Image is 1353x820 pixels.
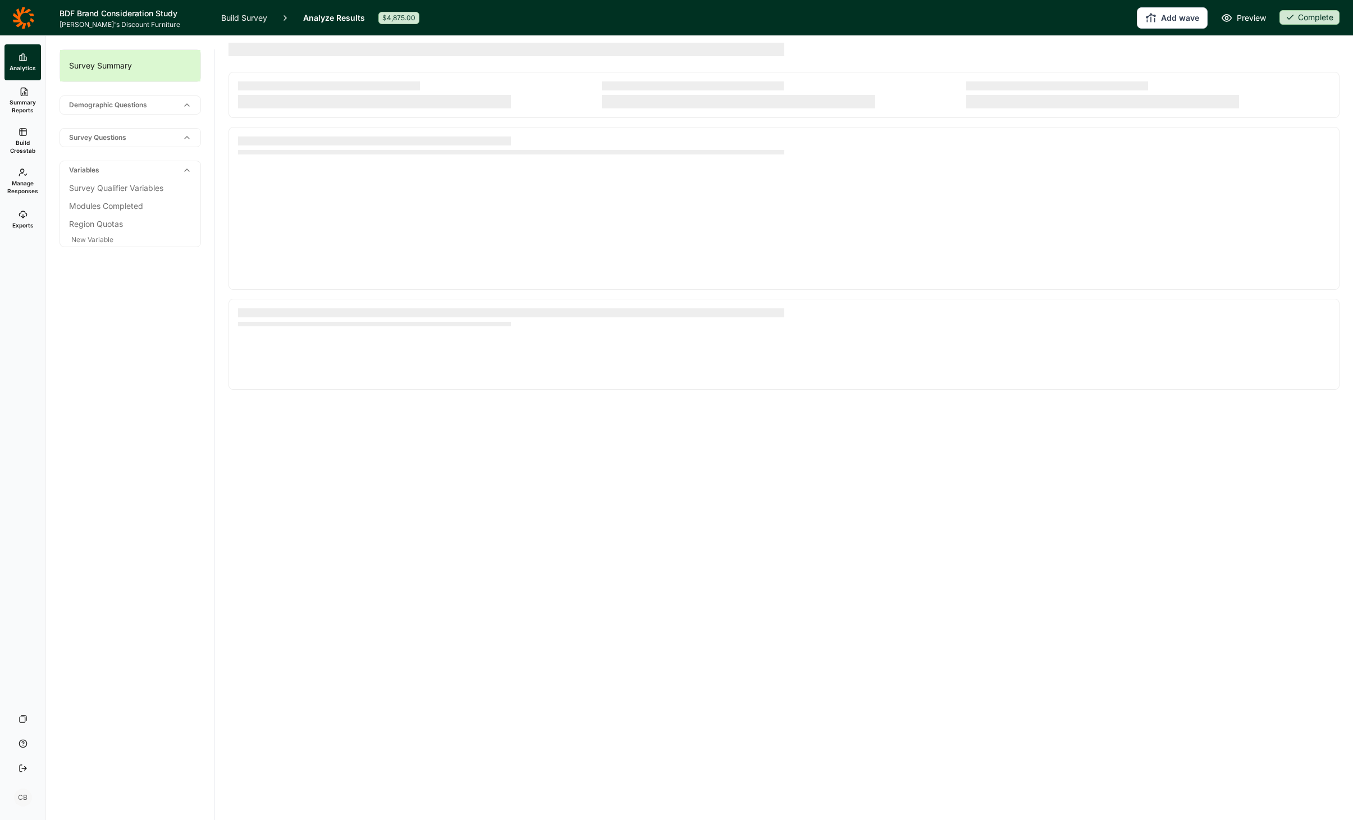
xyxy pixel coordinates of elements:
div: Variables [60,161,200,179]
span: Summary Reports [9,98,36,114]
div: Survey Qualifier Variables [69,181,191,195]
a: New Variable [69,235,116,244]
span: Analytics [10,64,36,72]
div: CB [14,789,32,807]
span: Preview [1237,11,1266,25]
span: Exports [12,221,34,229]
button: Add wave [1137,7,1208,29]
div: Survey Questions [60,129,200,147]
span: Manage Responses [7,179,38,195]
div: Complete [1279,10,1340,25]
span: [PERSON_NAME]'s Discount Furniture [60,20,208,29]
a: Build Crosstab [4,121,41,161]
a: Exports [4,202,41,238]
span: Build Crosstab [9,139,36,154]
a: Preview [1221,11,1266,25]
a: Summary Reports [4,80,41,121]
div: $4,875.00 [378,12,419,24]
div: Survey Summary [60,50,200,81]
button: Complete [1279,10,1340,26]
div: Region Quotas [69,217,191,231]
div: Demographic Questions [60,96,200,114]
h1: BDF Brand Consideration Study [60,7,208,20]
div: Modules Completed [69,199,191,213]
a: Manage Responses [4,161,41,202]
a: Analytics [4,44,41,80]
